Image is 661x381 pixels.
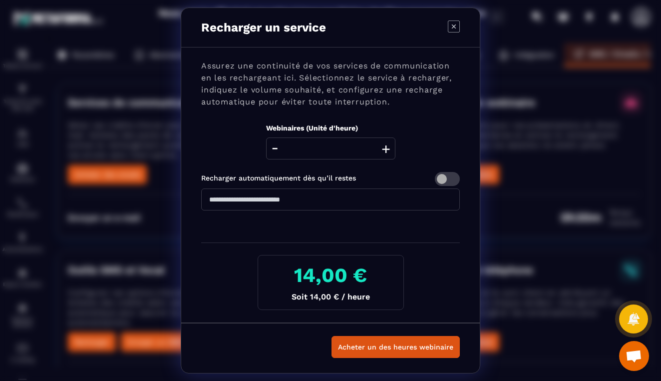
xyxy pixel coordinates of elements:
p: Assurez une continuité de vos services de communication en les rechargeant ici. Sélectionnez le s... [201,60,460,108]
div: Ouvrir le chat [619,341,649,371]
label: Recharger automatiquement dès qu’il restes [201,174,356,182]
label: Webinaires (Unité d'heure) [266,124,358,132]
h3: 14,00 € [266,263,395,287]
p: Soit 14,00 € / heure [266,292,395,301]
p: Recharger un service [201,20,326,34]
button: Acheter un des heures webinaire [331,336,460,358]
button: - [269,137,281,159]
button: + [379,137,393,159]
